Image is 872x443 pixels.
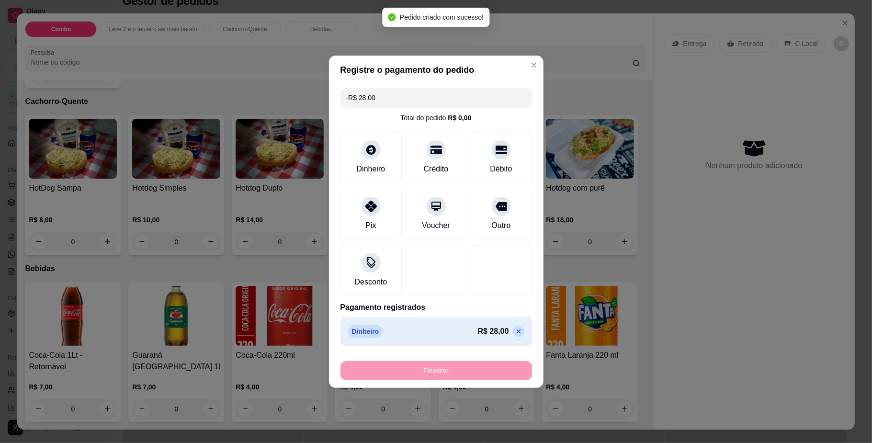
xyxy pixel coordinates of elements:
[400,113,471,123] div: Total do pedido
[478,326,509,337] p: R$ 28,00
[400,13,484,21] span: Pedido criado com sucesso!
[526,57,542,73] button: Close
[448,113,471,123] div: R$ 0,00
[490,163,512,175] div: Débito
[388,13,396,21] span: check-circle
[357,163,385,175] div: Dinheiro
[422,220,450,231] div: Voucher
[424,163,449,175] div: Crédito
[346,88,526,107] input: Ex.: hambúrguer de cordeiro
[355,276,387,288] div: Desconto
[340,302,532,313] p: Pagamento registrados
[348,325,383,338] p: Dinheiro
[365,220,376,231] div: Pix
[491,220,510,231] div: Outro
[329,56,544,84] header: Registre o pagamento do pedido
